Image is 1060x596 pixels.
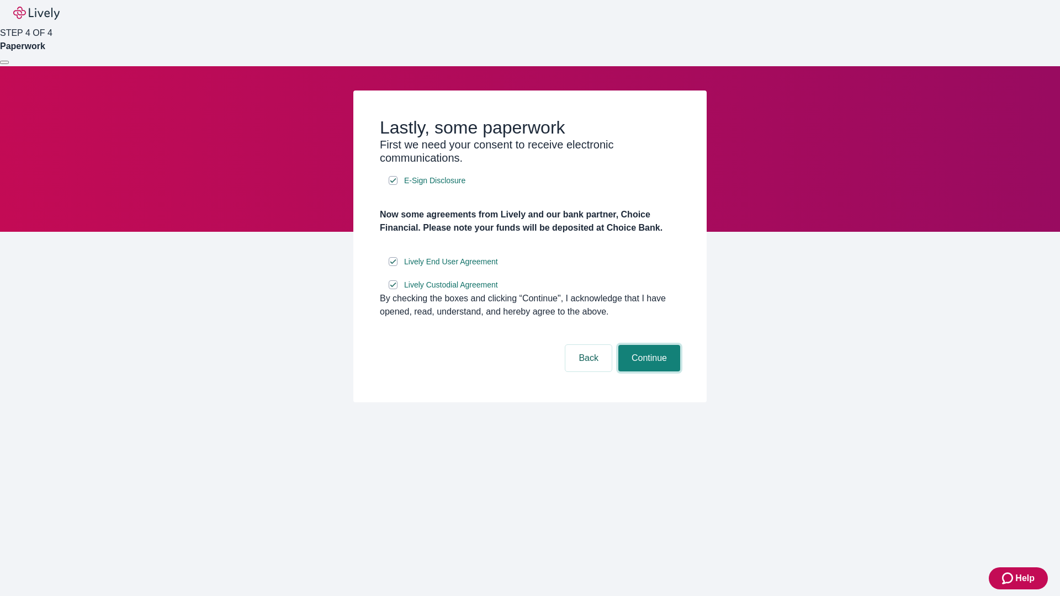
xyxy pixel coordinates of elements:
button: Zendesk support iconHelp [989,567,1048,589]
h3: First we need your consent to receive electronic communications. [380,138,680,164]
button: Back [565,345,612,371]
span: Help [1015,572,1035,585]
img: Lively [13,7,60,20]
a: e-sign disclosure document [402,255,500,269]
h4: Now some agreements from Lively and our bank partner, Choice Financial. Please note your funds wi... [380,208,680,235]
h2: Lastly, some paperwork [380,117,680,138]
button: Continue [618,345,680,371]
span: E-Sign Disclosure [404,175,465,187]
span: Lively Custodial Agreement [404,279,498,291]
span: Lively End User Agreement [404,256,498,268]
svg: Zendesk support icon [1002,572,1015,585]
a: e-sign disclosure document [402,278,500,292]
a: e-sign disclosure document [402,174,468,188]
div: By checking the boxes and clicking “Continue", I acknowledge that I have opened, read, understand... [380,292,680,318]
